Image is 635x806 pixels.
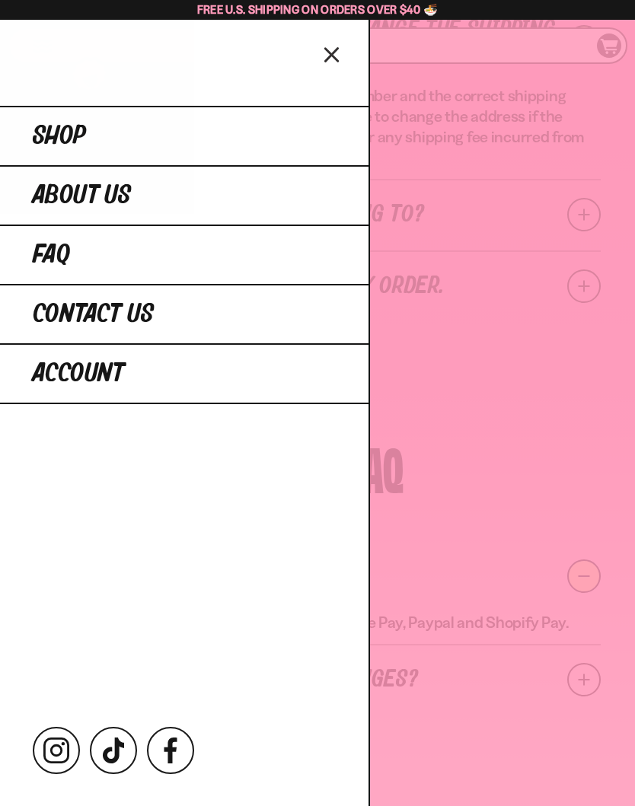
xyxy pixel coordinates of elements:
[197,2,439,17] span: Free U.S. Shipping on Orders over $40 🍜
[33,360,124,387] span: Account
[33,123,86,150] span: Shop
[33,182,131,209] span: About Us
[33,241,70,269] span: FAQ
[319,40,346,67] button: Close menu
[33,301,154,328] span: Contact Us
